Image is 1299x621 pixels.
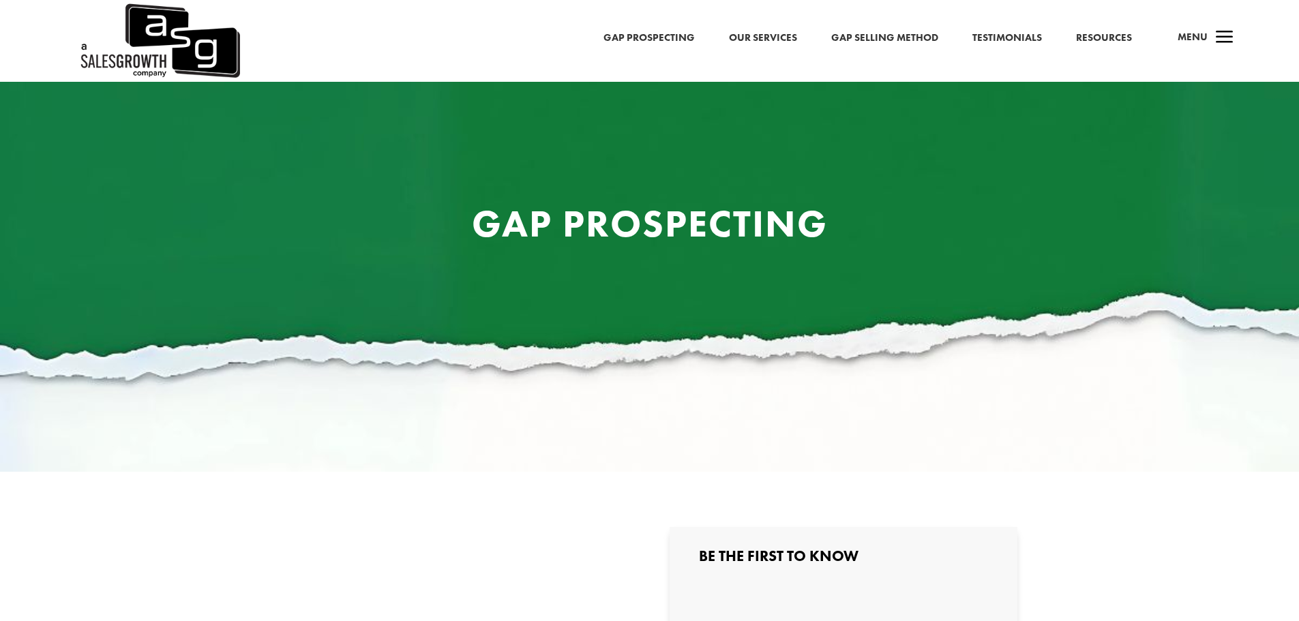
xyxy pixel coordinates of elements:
[831,29,938,47] a: Gap Selling Method
[972,29,1042,47] a: Testimonials
[1178,30,1208,44] span: Menu
[729,29,797,47] a: Our Services
[699,549,988,571] h3: Be the First to Know
[1211,25,1238,52] span: a
[603,29,695,47] a: Gap Prospecting
[391,205,909,249] h1: Gap Prospecting
[1076,29,1132,47] a: Resources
